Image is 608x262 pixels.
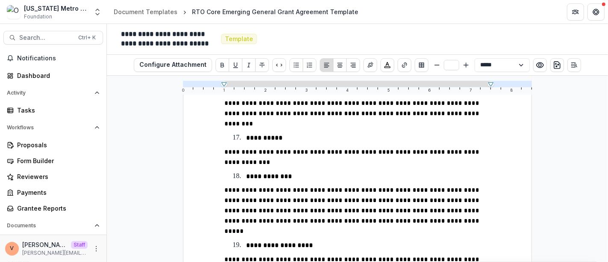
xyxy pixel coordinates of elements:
button: Choose font color [381,58,394,72]
button: Align Left [320,58,334,72]
button: Create link [398,58,411,72]
button: Insert Signature [363,58,377,72]
button: Open Documents [3,219,103,232]
button: Italicize [242,58,256,72]
div: Document Templates [114,7,177,16]
a: Form Builder [3,154,103,168]
button: download-word [550,58,564,72]
span: Template [225,36,253,43]
button: More [91,244,101,254]
button: Smaller [432,60,442,70]
button: Insert Table [415,58,428,72]
div: RTO Core Emerging General Grant Agreement Template [192,7,358,16]
span: Documents [7,223,91,229]
span: Search... [19,34,73,42]
span: Workflows [7,125,91,131]
p: Staff [71,241,88,249]
img: Oregon Metro Planning Workflow Sandbox [7,5,21,19]
button: Code [272,58,286,72]
button: Align Center [333,58,347,72]
a: Grantee Reports [3,201,103,215]
div: [US_STATE] Metro Planning Workflow Sandbox [24,4,88,13]
a: Tasks [3,103,103,117]
span: Foundation [24,13,52,21]
div: Dashboard [17,71,96,80]
button: Strike [255,58,269,72]
span: Activity [7,90,91,96]
button: Bigger [461,60,471,70]
p: [PERSON_NAME] [22,240,68,249]
button: Partners [567,3,584,21]
button: Bullet List [289,58,303,72]
div: Ctrl + K [77,33,97,42]
a: Payments [3,185,103,199]
div: Proposals [17,140,96,149]
div: Payments [17,188,96,197]
div: Form Builder [17,156,96,165]
button: Open entity switcher [91,3,103,21]
div: Venkat [10,246,14,251]
button: Align Right [346,58,360,72]
button: Open Editor Sidebar [567,58,581,72]
button: Search... [3,31,103,45]
button: Ordered List [303,58,316,72]
button: Preview preview-doc.pdf [533,58,547,72]
button: Open Workflows [3,121,103,134]
span: Notifications [17,55,100,62]
button: Underline [229,58,242,72]
div: Tasks [17,106,96,115]
div: Reviewers [17,172,96,181]
a: Document Templates [110,6,181,18]
nav: breadcrumb [110,6,362,18]
a: Proposals [3,138,103,152]
button: Get Help [587,3,605,21]
a: Reviewers [3,170,103,184]
button: Bold [215,58,229,72]
div: Grantee Reports [17,204,96,213]
button: Configure Attachment [134,58,212,72]
p: [PERSON_NAME][EMAIL_ADDRESS][DOMAIN_NAME] [22,249,88,257]
a: Dashboard [3,68,103,83]
button: Open Activity [3,86,103,100]
button: Notifications [3,51,103,65]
